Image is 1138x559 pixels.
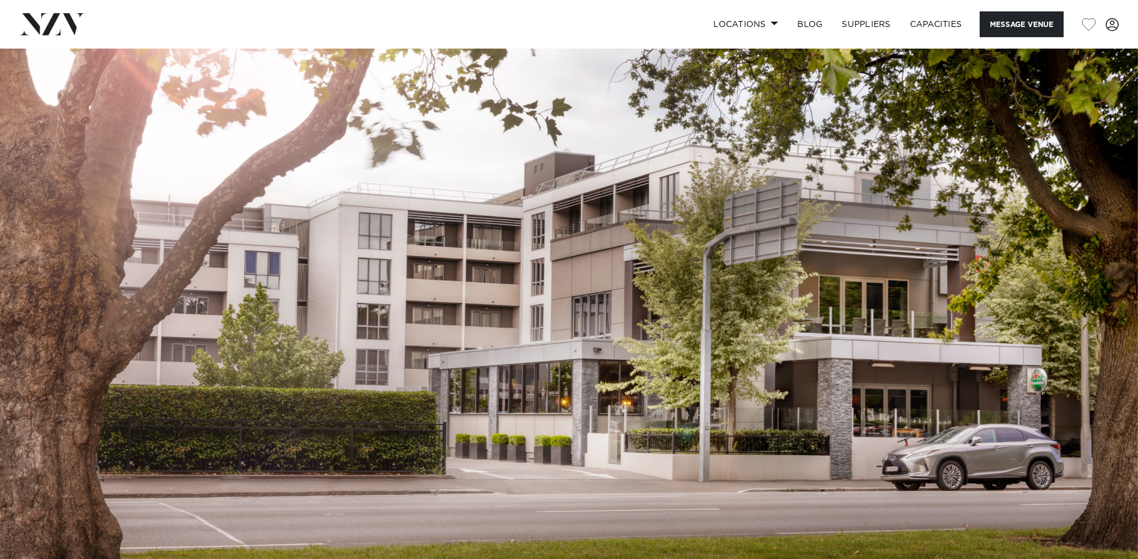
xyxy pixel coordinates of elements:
[19,13,85,35] img: nzv-logo.png
[832,11,900,37] a: SUPPLIERS
[900,11,972,37] a: Capacities
[788,11,832,37] a: BLOG
[980,11,1064,37] button: Message Venue
[704,11,788,37] a: Locations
